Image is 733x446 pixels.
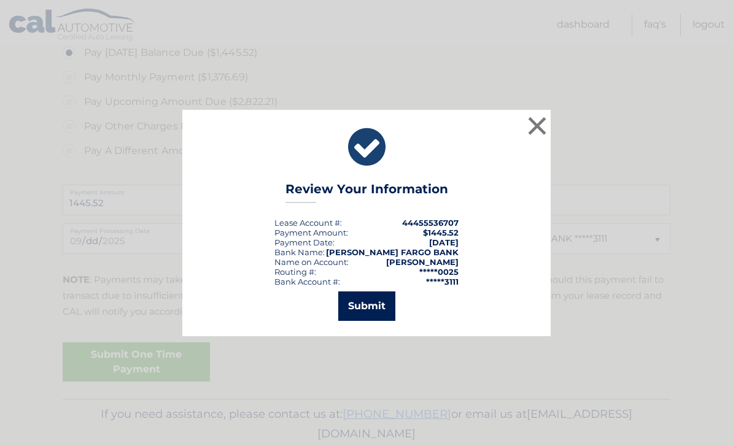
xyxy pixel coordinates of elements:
div: Routing #: [274,267,316,277]
strong: [PERSON_NAME] FARGO BANK [326,247,459,257]
div: Payment Amount: [274,228,348,237]
span: $1445.52 [423,228,459,237]
strong: [PERSON_NAME] [386,257,459,267]
button: × [525,113,549,138]
button: Submit [338,291,395,321]
strong: 44455536707 [402,218,459,228]
h3: Review Your Information [285,182,448,203]
span: [DATE] [429,237,459,247]
div: Name on Account: [274,257,349,267]
span: Payment Date [274,237,333,247]
div: Bank Account #: [274,277,340,286]
div: : [274,237,335,247]
div: Bank Name: [274,247,325,257]
div: Lease Account #: [274,218,342,228]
